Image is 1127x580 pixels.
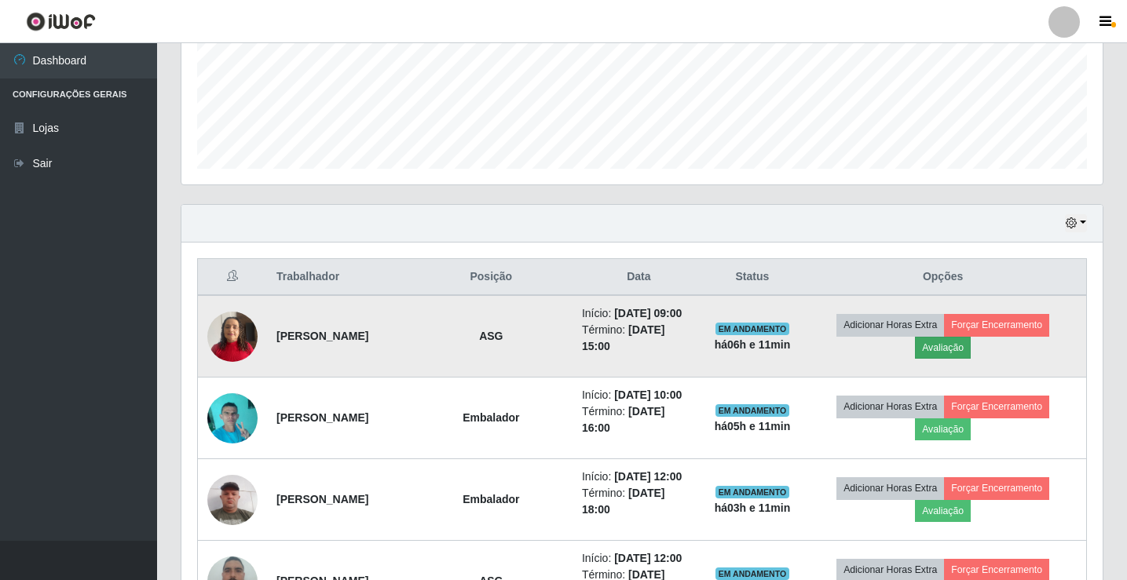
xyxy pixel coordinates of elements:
li: Término: [582,322,696,355]
span: EM ANDAMENTO [715,323,790,335]
strong: ASG [479,330,503,342]
th: Trabalhador [267,259,410,296]
span: EM ANDAMENTO [715,486,790,498]
button: Avaliação [915,337,971,359]
time: [DATE] 12:00 [614,470,682,483]
img: 1699884729750.jpeg [207,385,258,451]
img: 1737135977494.jpeg [207,303,258,370]
strong: há 06 h e 11 min [715,338,791,351]
button: Forçar Encerramento [944,314,1049,336]
li: Início: [582,387,696,403]
button: Avaliação [915,418,971,440]
li: Término: [582,485,696,518]
th: Status [705,259,800,296]
button: Adicionar Horas Extra [836,314,944,336]
strong: há 03 h e 11 min [715,502,791,514]
li: Início: [582,305,696,322]
button: Forçar Encerramento [944,396,1049,418]
li: Início: [582,469,696,485]
time: [DATE] 10:00 [614,388,682,401]
span: EM ANDAMENTO [715,567,790,580]
li: Início: [582,550,696,567]
li: Término: [582,403,696,436]
button: Forçar Encerramento [944,477,1049,499]
th: Opções [800,259,1086,296]
time: [DATE] 09:00 [614,307,682,319]
strong: [PERSON_NAME] [276,493,368,505]
button: Adicionar Horas Extra [836,396,944,418]
strong: [PERSON_NAME] [276,411,368,424]
button: Avaliação [915,500,971,522]
strong: há 05 h e 11 min [715,420,791,432]
th: Data [573,259,705,296]
time: [DATE] 12:00 [614,552,682,564]
strong: Embalador [463,493,519,505]
button: Adicionar Horas Extra [836,477,944,499]
strong: Embalador [463,411,519,424]
strong: [PERSON_NAME] [276,330,368,342]
th: Posição [410,259,573,296]
span: EM ANDAMENTO [715,404,790,417]
img: CoreUI Logo [26,12,96,31]
img: 1709375112510.jpeg [207,466,258,533]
